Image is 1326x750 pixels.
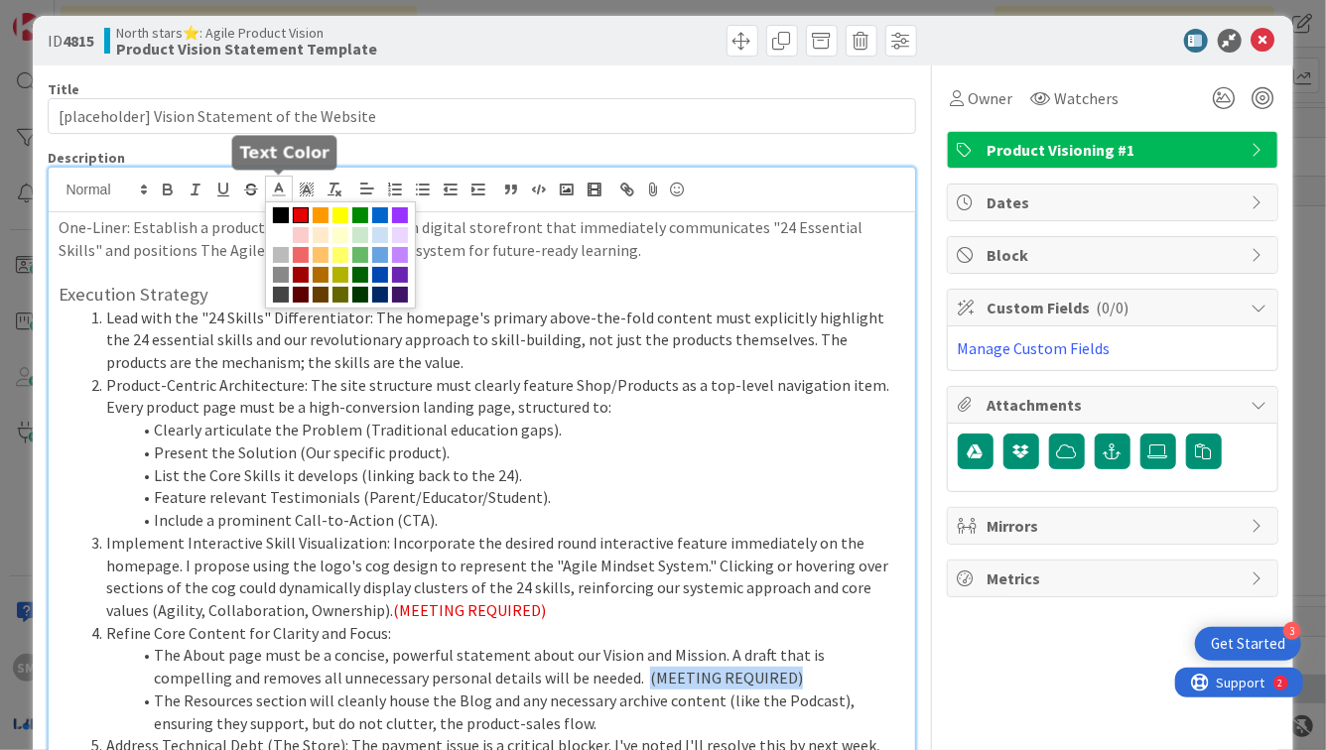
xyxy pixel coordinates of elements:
li: Include a prominent Call-to-Action (CTA). [82,509,904,532]
input: type card name here... [48,98,915,134]
div: 2 [103,8,108,24]
span: ( 0/0 ) [1097,298,1129,317]
span: (MEETING REQUIRED) [393,600,546,620]
li: The Resources section will cleanly house the Blog and any necessary archive content (like the Pod... [82,689,904,734]
a: Manage Custom Fields [958,338,1111,358]
span: Dates [988,190,1242,214]
span: Support [42,3,90,27]
div: Get Started [1211,634,1285,654]
h5: Text Color [240,143,330,162]
b: Product Vision Statement Template [116,41,377,57]
span: Custom Fields [988,296,1242,319]
span: Product Visioning #1 [988,138,1242,162]
li: Clearly articulate the Problem (Traditional education gaps). [82,419,904,441]
li: Product-Centric Architecture: The site structure must clearly feature Shop/Products as a top-leve... [82,374,904,419]
li: List the Core Skills it develops (linking back to the 24). [82,464,904,487]
span: Owner [969,86,1013,110]
li: Implement Interactive Skill Visualization: Incorporate the desired round interactive feature imme... [82,532,904,622]
p: One-Liner: Establish a product-first, high-conversion digital storefront that immediately communi... [59,216,904,261]
span: Mirrors [988,514,1242,538]
li: The About page must be a concise, powerful statement about our Vision and Mission. A draft that i... [82,644,904,688]
li: Present the Solution (Our specific product). [82,441,904,464]
div: Open Get Started checklist, remaining modules: 3 [1195,627,1301,661]
label: Title [48,80,79,98]
span: ID [48,29,94,53]
b: 4815 [63,31,94,51]
span: Metrics [988,566,1242,590]
span: Watchers [1055,86,1120,110]
li: Feature relevant Testimonials (Parent/Educator/Student). [82,486,904,509]
span: Attachments [988,393,1242,417]
span: North stars⭐: Agile Product Vision [116,25,377,41]
span: Block [988,243,1242,267]
h3: Execution Strategy [59,284,904,306]
li: Lead with the "24 Skills" Differentiator: The homepage's primary above-the-fold content must expl... [82,307,904,374]
li: Refine Core Content for Clarity and Focus: [82,622,904,645]
span: Description [48,149,125,167]
div: 3 [1283,622,1301,640]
